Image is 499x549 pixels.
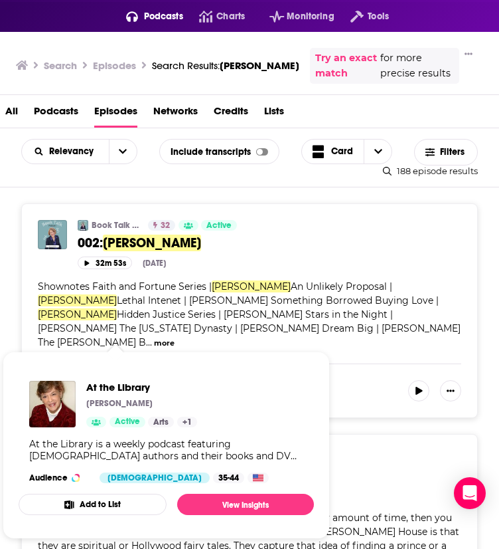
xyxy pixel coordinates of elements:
a: Arts [148,417,174,427]
a: Credits [214,100,248,128]
span: [PERSON_NAME] [38,294,117,306]
a: Episodes [94,100,137,128]
a: Search Results:[PERSON_NAME] [152,59,299,72]
button: open menu [110,6,183,27]
div: Open Intercom Messenger [454,477,486,509]
span: [PERSON_NAME] [220,59,299,72]
img: Book Talk with Cara Putman [78,220,88,231]
h3: Episodes [93,59,136,72]
a: Active [201,220,237,231]
button: more [154,338,175,349]
button: Filters [414,139,478,165]
span: Lethal Intenet | [PERSON_NAME] Something Borrowed Buying Love | [117,294,439,306]
div: Include transcripts [159,139,279,164]
span: Card [331,147,353,156]
span: for more precise results [380,51,454,81]
a: 002:[PERSON_NAME] [78,235,461,251]
div: At the Library is a weekly podcast featuring [DEMOGRAPHIC_DATA] authors and their books and DVD p... [29,438,303,462]
span: Active [115,415,140,429]
button: Choose View [301,139,393,164]
span: [PERSON_NAME] [103,235,201,251]
div: 188 episode results [383,165,478,176]
button: Show More Button [459,48,478,61]
p: [PERSON_NAME] [86,398,153,409]
button: open menu [22,147,109,156]
span: 002: [78,235,103,251]
img: 002: Toni Shiloh [38,220,67,249]
span: Hidden Justice Series | [PERSON_NAME] Stars in the Night | [PERSON_NAME] The [US_STATE] Dynasty |... [38,308,461,348]
span: ... [146,336,152,348]
button: open menu [334,6,389,27]
a: All [5,100,18,128]
div: 35-44 [213,473,244,483]
button: Add to List [19,494,167,515]
span: Relevancy [49,147,98,156]
img: At the Library [29,381,76,427]
span: Monitoring [287,7,334,26]
a: Podcasts [34,100,78,128]
a: Try an exact match [315,51,378,81]
span: Active [206,219,232,233]
a: +1 [177,417,197,427]
button: open menu [109,140,137,164]
a: Book Talk with [PERSON_NAME] [92,220,139,231]
div: [DEMOGRAPHIC_DATA] [100,473,210,483]
button: 32m 53s [78,257,132,269]
span: Tools [368,7,389,26]
span: Shownotes Faith and Fortune Series | [38,280,212,292]
div: Search Results: [152,59,299,72]
div: [DATE] [143,259,166,268]
a: Lists [264,100,284,128]
button: open menu [253,6,334,27]
h2: Choose List sort [21,139,137,164]
h3: Audience [29,473,89,483]
button: Show More Button [440,380,461,401]
span: [PERSON_NAME] [212,280,291,292]
span: Filters [440,148,466,157]
a: View Insights [177,494,314,515]
h3: Search [44,59,77,72]
span: An Unlikely Proposal | [291,280,392,292]
span: Charts [216,7,245,26]
span: [PERSON_NAME] [38,308,117,320]
a: Active [109,417,145,427]
span: 32 [161,219,170,233]
span: Podcasts [144,7,183,26]
a: At the Library [86,381,197,393]
a: 32 [148,220,175,231]
a: Networks [153,100,198,128]
a: Charts [183,6,245,27]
